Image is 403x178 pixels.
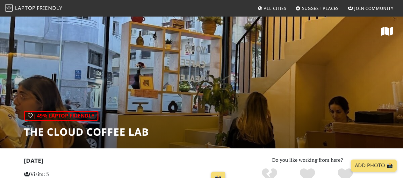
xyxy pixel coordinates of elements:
[15,4,36,11] span: Laptop
[255,3,289,14] a: All Cities
[302,5,339,11] span: Suggest Places
[5,3,62,14] a: LaptopFriendly LaptopFriendly
[264,5,286,11] span: All Cities
[351,160,397,172] a: Add Photo 📸
[354,5,393,11] span: Join Community
[37,4,62,11] span: Friendly
[345,3,396,14] a: Join Community
[293,3,342,14] a: Suggest Places
[24,157,228,167] h2: [DATE]
[5,4,13,12] img: LaptopFriendly
[24,111,98,121] div: | 49% Laptop Friendly
[24,126,149,138] h1: THE CLOUD COFFEE LAB
[236,156,379,164] p: Do you like working from here?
